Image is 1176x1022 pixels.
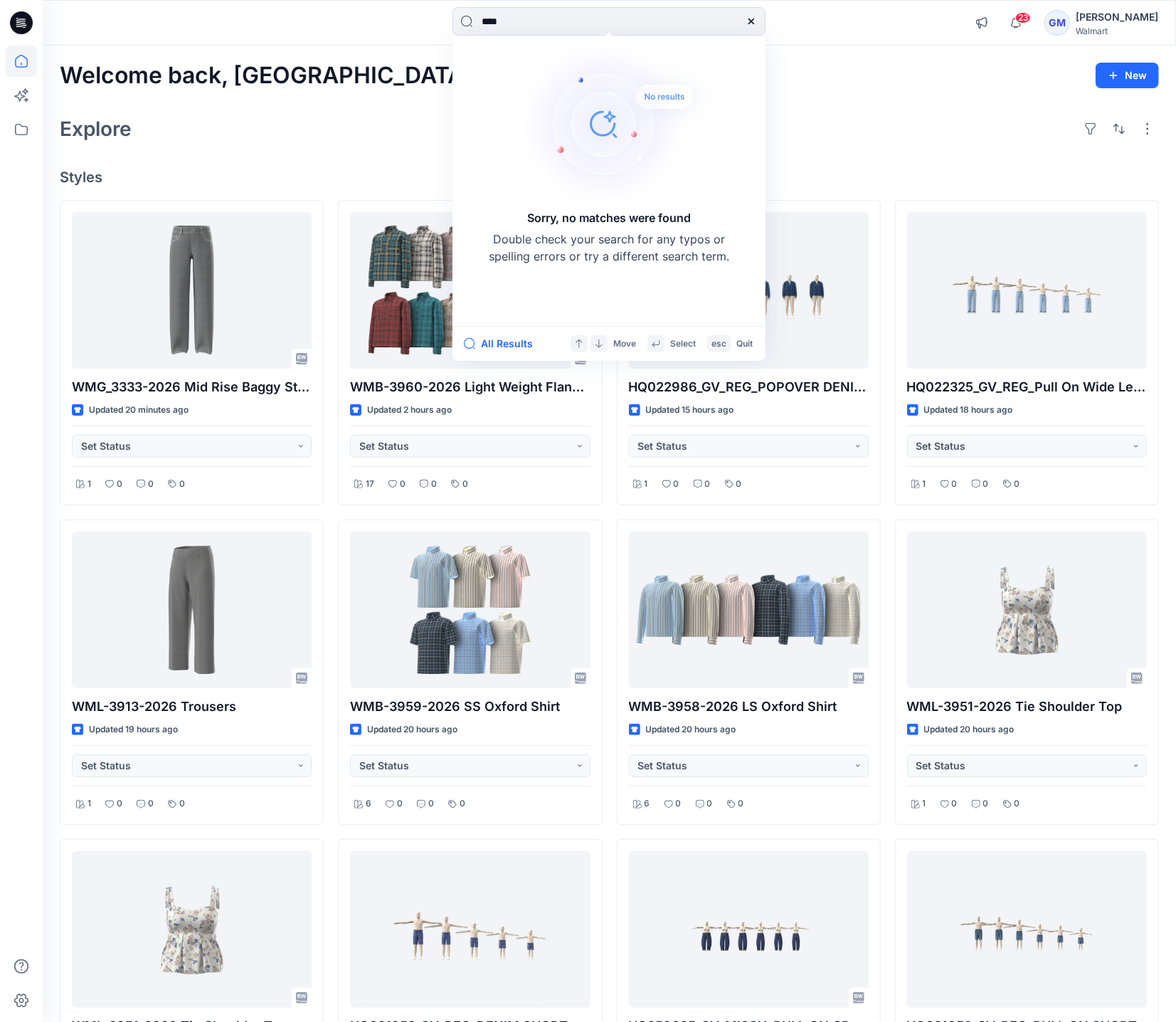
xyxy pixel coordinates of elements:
[148,477,154,492] p: 0
[521,38,720,209] img: Sorry, no matches were found
[736,477,742,492] p: 0
[907,697,1147,717] p: WML-3951-2026 Tie Shoulder Top
[428,796,434,811] p: 0
[1076,26,1158,36] div: Walmart
[89,722,178,737] p: Updated 19 hours ago
[629,697,869,717] p: WMB-3958-2026 LS Oxford Shirt
[88,477,91,492] p: 1
[674,477,679,492] p: 0
[179,796,185,811] p: 0
[629,851,869,1008] a: HQ259625_GV_MISSY_PULL ON CROP BARREL
[629,532,869,688] a: WMB-3958-2026 LS Oxford Shirt
[1015,12,1031,23] span: 23
[646,722,736,737] p: Updated 20 hours ago
[983,477,989,492] p: 0
[397,796,403,811] p: 0
[350,697,590,717] p: WMB-3959-2026 SS Oxford Shirt
[460,796,465,811] p: 0
[1076,9,1158,26] div: [PERSON_NAME]
[711,336,726,351] p: esc
[366,796,371,811] p: 6
[952,477,958,492] p: 0
[72,851,312,1008] a: WML-3951-2026 Tie Shoulder Top
[367,722,457,737] p: Updated 20 hours ago
[613,336,636,351] p: Move
[89,403,189,418] p: Updated 20 minutes ago
[72,212,312,369] a: WMG_3333-2026 Mid Rise Baggy Straight Pant
[527,209,691,226] h5: Sorry, no matches were found
[350,532,590,688] a: WMB-3959-2026 SS Oxford Shirt
[72,377,312,397] p: WMG_3333-2026 Mid Rise Baggy Straight Pant
[117,477,122,492] p: 0
[72,532,312,688] a: WML-3913-2026 Trousers
[924,722,1015,737] p: Updated 20 hours ago
[629,377,869,397] p: HQ022986_GV_REG_POPOVER DENIM BLOUSE
[488,231,730,265] p: Double check your search for any typos or spelling errors or try a different search term.
[179,477,185,492] p: 0
[907,532,1147,688] a: WML-3951-2026 Tie Shoulder Top
[676,796,682,811] p: 0
[367,403,452,418] p: Updated 2 hours ago
[400,477,406,492] p: 0
[1015,477,1020,492] p: 0
[924,403,1013,418] p: Updated 18 hours ago
[907,851,1147,1008] a: HQ021853_GV_REG_PULL ON SHORT
[983,796,989,811] p: 0
[923,477,926,492] p: 1
[60,63,472,89] h2: Welcome back, [GEOGRAPHIC_DATA]
[707,796,713,811] p: 0
[72,697,312,717] p: WML-3913-2026 Trousers
[350,851,590,1008] a: HQ021852_GV_REG_DENIM SHORT
[431,477,437,492] p: 0
[923,796,926,811] p: 1
[350,377,590,397] p: WMB-3960-2026 Light Weight Flannel LS Shirt
[350,212,590,369] a: WMB-3960-2026 Light Weight Flannel LS Shirt
[88,796,91,811] p: 1
[148,796,154,811] p: 0
[1044,10,1070,36] div: GM
[464,335,542,352] button: All Results
[462,477,468,492] p: 0
[670,336,696,351] p: Select
[738,796,744,811] p: 0
[705,477,711,492] p: 0
[645,477,648,492] p: 1
[645,796,650,811] p: 6
[60,169,1159,186] h4: Styles
[117,796,122,811] p: 0
[366,477,374,492] p: 17
[736,336,753,351] p: Quit
[952,796,958,811] p: 0
[907,212,1147,369] a: HQ022325_GV_REG_Pull On Wide Leg w Boxer & Side Stripe
[1015,796,1020,811] p: 0
[907,377,1147,397] p: HQ022325_GV_REG_Pull On Wide Leg w Boxer & Side Stripe
[1096,63,1159,88] button: New
[60,117,132,140] h2: Explore
[646,403,734,418] p: Updated 15 hours ago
